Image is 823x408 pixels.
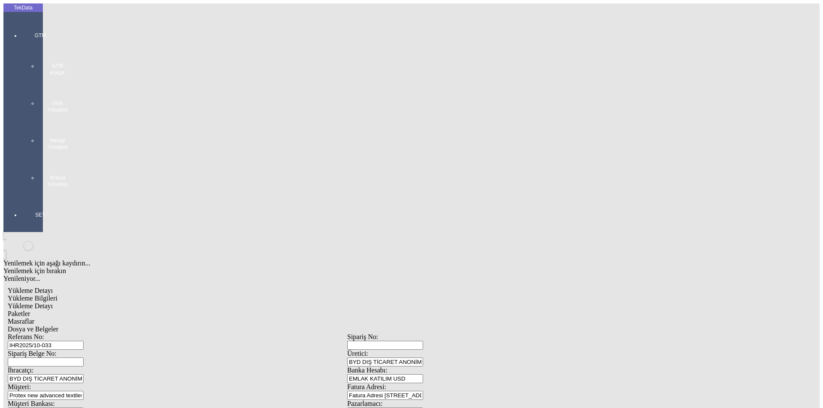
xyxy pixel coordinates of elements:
[3,267,691,275] div: Yenilemek için bırakın
[8,325,58,333] span: Dosya ve Belgeler
[8,400,55,407] span: Müşteri Bankası:
[27,32,53,39] span: GTM
[27,211,53,218] span: SET
[45,100,70,113] span: Ürün Yönetimi
[8,302,53,310] span: Yükleme Detayı
[347,333,378,340] span: Sipariş No:
[8,383,31,390] span: Müşteri:
[45,174,70,188] span: İhracat Yönetimi
[3,275,691,283] div: Yenileniyor...
[8,310,30,317] span: Paketler
[347,400,383,407] span: Pazarlamacı:
[45,63,70,76] span: GTM Kokpit
[3,4,43,11] div: TekData
[347,383,386,390] span: Fatura Adresi:
[347,350,368,357] span: Üretici:
[45,137,70,151] span: Hesap Yönetimi
[8,366,33,374] span: İhracatçı:
[3,259,691,267] div: Yenilemek için aşağı kaydırın...
[8,333,44,340] span: Referans No:
[8,318,34,325] span: Masraflar
[8,287,53,294] span: Yükleme Detayı
[347,366,387,374] span: Banka Hesabı:
[8,295,57,302] span: Yükleme Bilgileri
[8,350,57,357] span: Sipariş Belge No:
